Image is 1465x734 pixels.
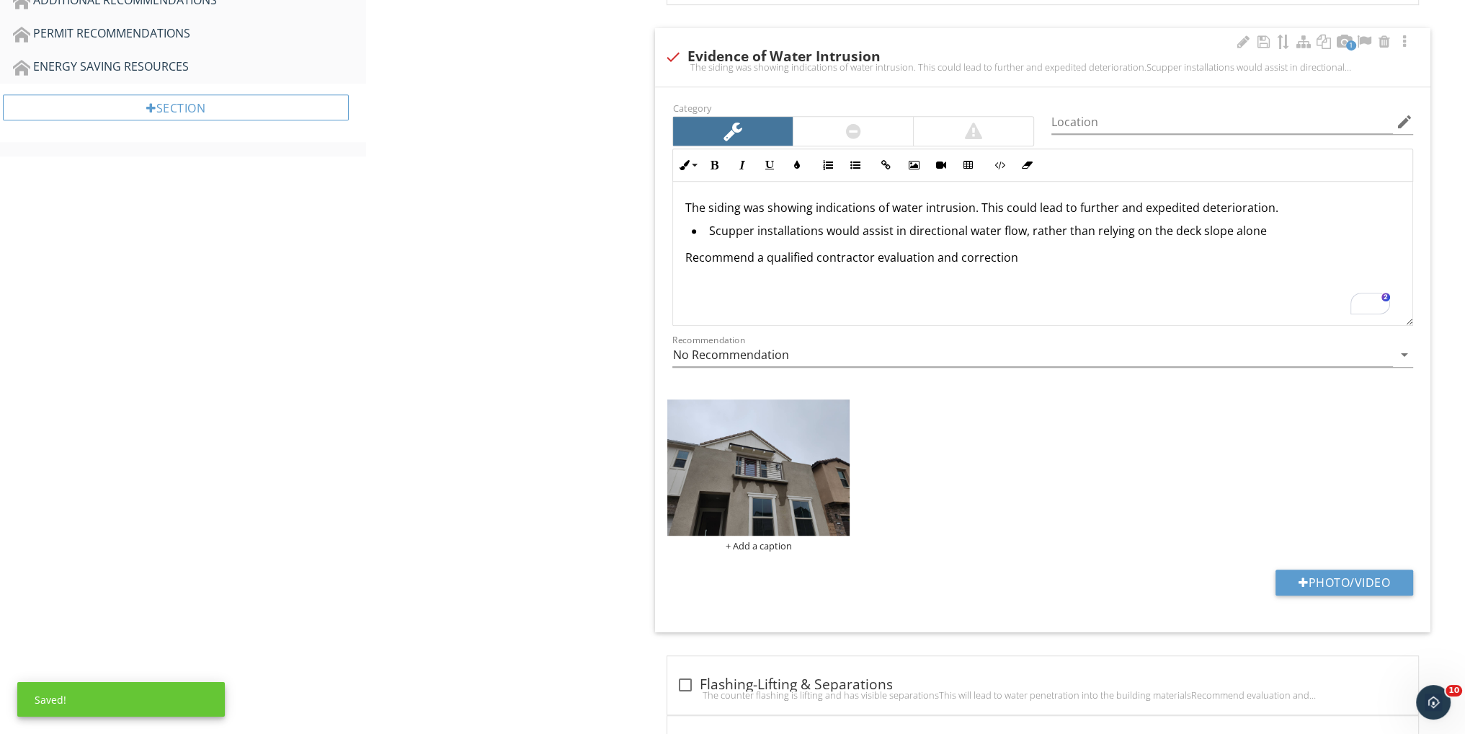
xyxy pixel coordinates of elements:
button: Inline Style [673,151,700,179]
button: Insert Image (Ctrl+P) [899,151,927,179]
div: + Add a caption [667,540,850,552]
div: To enrich screen reader interactions, please activate Accessibility in Grammarly extension settings [673,182,1412,326]
input: Location [1051,110,1393,134]
p: Recommend a qualified contractor evaluation and correction [685,249,1401,266]
iframe: Intercom live chat [1416,685,1451,720]
button: Clear Formatting [1012,151,1040,179]
div: The counter flashing is lifting and has visible separationsThis will lead to water penetration in... [676,689,1410,701]
div: ENERGY SAVING RESOURCES [13,58,366,76]
i: arrow_drop_down [1396,346,1413,363]
button: Insert Table [954,151,981,179]
button: Unordered List [841,151,868,179]
p: The siding was showing indications of water intrusion. This could lead to further and expedited d... [685,199,1401,216]
button: Photo/Video [1275,570,1413,596]
label: Category [672,102,711,115]
div: PERMIT RECOMMENDATIONS [13,25,366,43]
button: Insert Video [927,151,954,179]
div: The siding was showing indications of water intrusion. This could lead to further and expedited d... [664,61,1422,73]
img: photo.jpg [667,399,850,536]
div: Section [3,94,349,120]
span: 10 [1446,685,1462,697]
i: edit [1396,113,1413,131]
div: Saved! [17,682,225,717]
button: Code View [985,151,1012,179]
button: Insert Link (Ctrl+K) [872,151,899,179]
input: Recommendation [672,343,1393,367]
span: 1 [1346,40,1356,50]
li: Scupper installations would assist in directional water flow, rather than relying on the deck slo... [692,222,1401,243]
button: Underline (Ctrl+U) [755,151,783,179]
